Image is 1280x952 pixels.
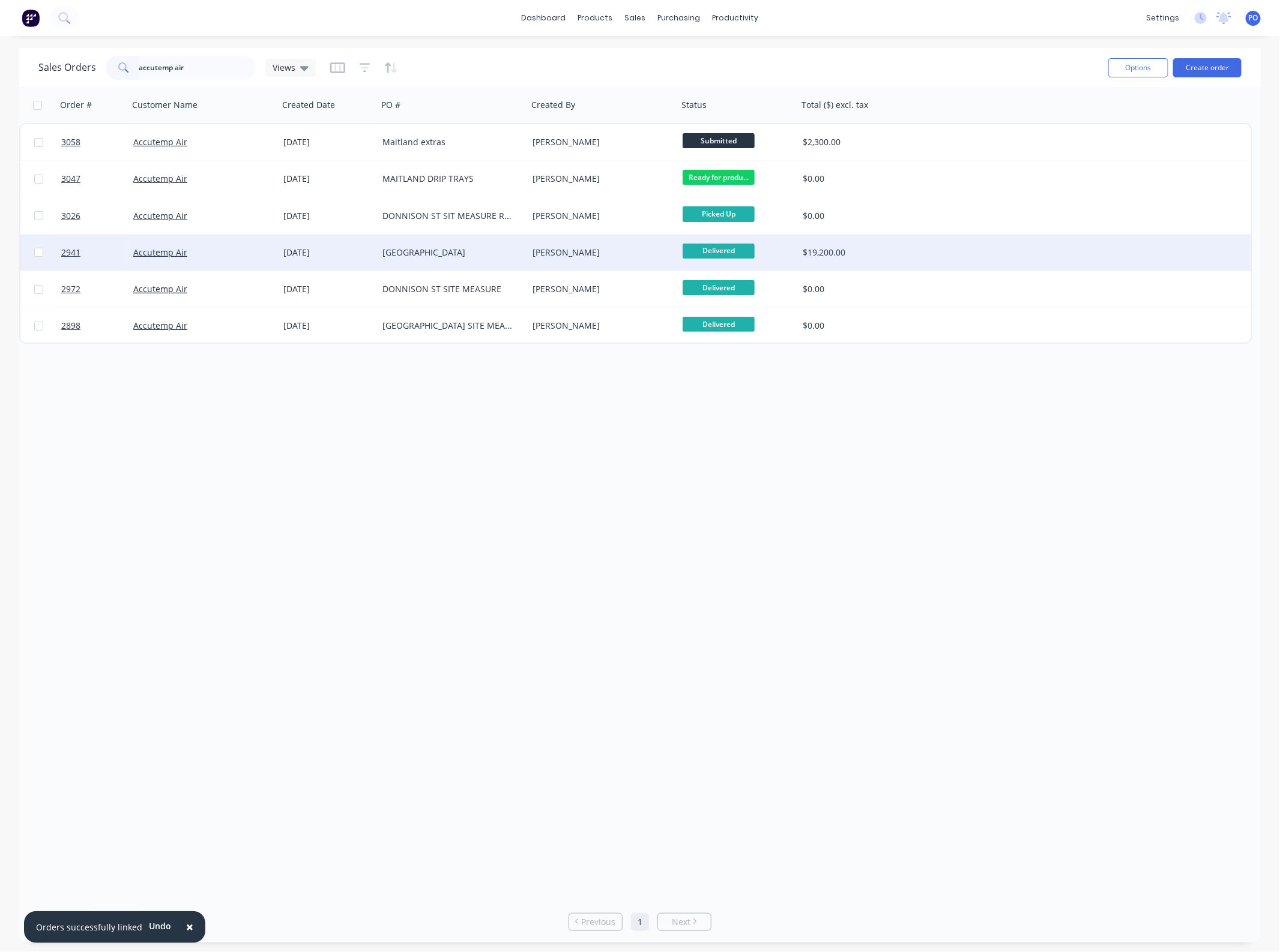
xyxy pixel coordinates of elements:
[36,921,142,933] div: Orders successfully linked
[803,136,928,148] div: $2,300.00
[61,271,133,307] a: 2972
[60,99,92,111] div: Order #
[133,136,187,148] a: Accutemp Air
[683,133,755,148] span: Submitted
[283,173,373,185] div: [DATE]
[582,916,616,928] span: Previous
[61,308,133,344] a: 2898
[133,247,187,258] a: Accutemp Air
[516,9,572,27] a: dashboard
[1173,58,1242,77] button: Create order
[382,136,516,148] div: Maitland extras
[382,173,516,185] div: MAITLAND DRIP TRAYS
[283,247,373,259] div: [DATE]
[133,320,187,331] a: Accutemp Air
[132,99,198,111] div: Customer Name
[61,247,80,259] span: 2941
[1108,58,1168,77] button: Options
[38,62,96,73] h1: Sales Orders
[681,99,707,111] div: Status
[672,916,690,928] span: Next
[61,173,80,185] span: 3047
[683,170,755,185] span: Ready for produ...
[803,247,928,259] div: $19,200.00
[683,244,755,259] span: Delivered
[282,99,335,111] div: Created Date
[382,210,516,222] div: DONNISON ST SIT MEASURE RE MAKE
[564,913,716,931] ul: Pagination
[142,917,178,935] button: Undo
[803,283,928,295] div: $0.00
[631,913,649,931] a: Page 1 is your current page
[61,235,133,271] a: 2941
[803,173,928,185] div: $0.00
[382,320,516,332] div: [GEOGRAPHIC_DATA] SITE MEASURES
[803,320,928,332] div: $0.00
[139,56,256,80] input: Search...
[533,136,666,148] div: [PERSON_NAME]
[382,283,516,295] div: DONNISON ST SITE MEASURE
[61,124,133,160] a: 3058
[61,136,80,148] span: 3058
[133,210,187,221] a: Accutemp Air
[707,9,765,27] div: productivity
[283,283,373,295] div: [DATE]
[572,9,619,27] div: products
[803,210,928,222] div: $0.00
[61,320,80,332] span: 2898
[61,161,133,197] a: 3047
[619,9,652,27] div: sales
[174,913,205,942] button: Close
[283,136,373,148] div: [DATE]
[533,210,666,222] div: [PERSON_NAME]
[283,320,373,332] div: [DATE]
[283,210,373,222] div: [DATE]
[802,99,868,111] div: Total ($) excl. tax
[683,280,755,295] span: Delivered
[61,283,80,295] span: 2972
[61,210,80,222] span: 3026
[186,918,193,935] span: ×
[683,206,755,221] span: Picked Up
[652,9,707,27] div: purchasing
[1140,9,1185,27] div: settings
[1249,13,1258,23] span: PO
[533,283,666,295] div: [PERSON_NAME]
[381,99,400,111] div: PO #
[533,320,666,332] div: [PERSON_NAME]
[533,173,666,185] div: [PERSON_NAME]
[569,916,622,928] a: Previous page
[658,916,711,928] a: Next page
[61,198,133,234] a: 3026
[533,247,666,259] div: [PERSON_NAME]
[22,9,40,27] img: Factory
[133,283,187,295] a: Accutemp Air
[531,99,575,111] div: Created By
[382,247,516,259] div: [GEOGRAPHIC_DATA]
[273,61,295,74] span: Views
[683,317,755,332] span: Delivered
[133,173,187,184] a: Accutemp Air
